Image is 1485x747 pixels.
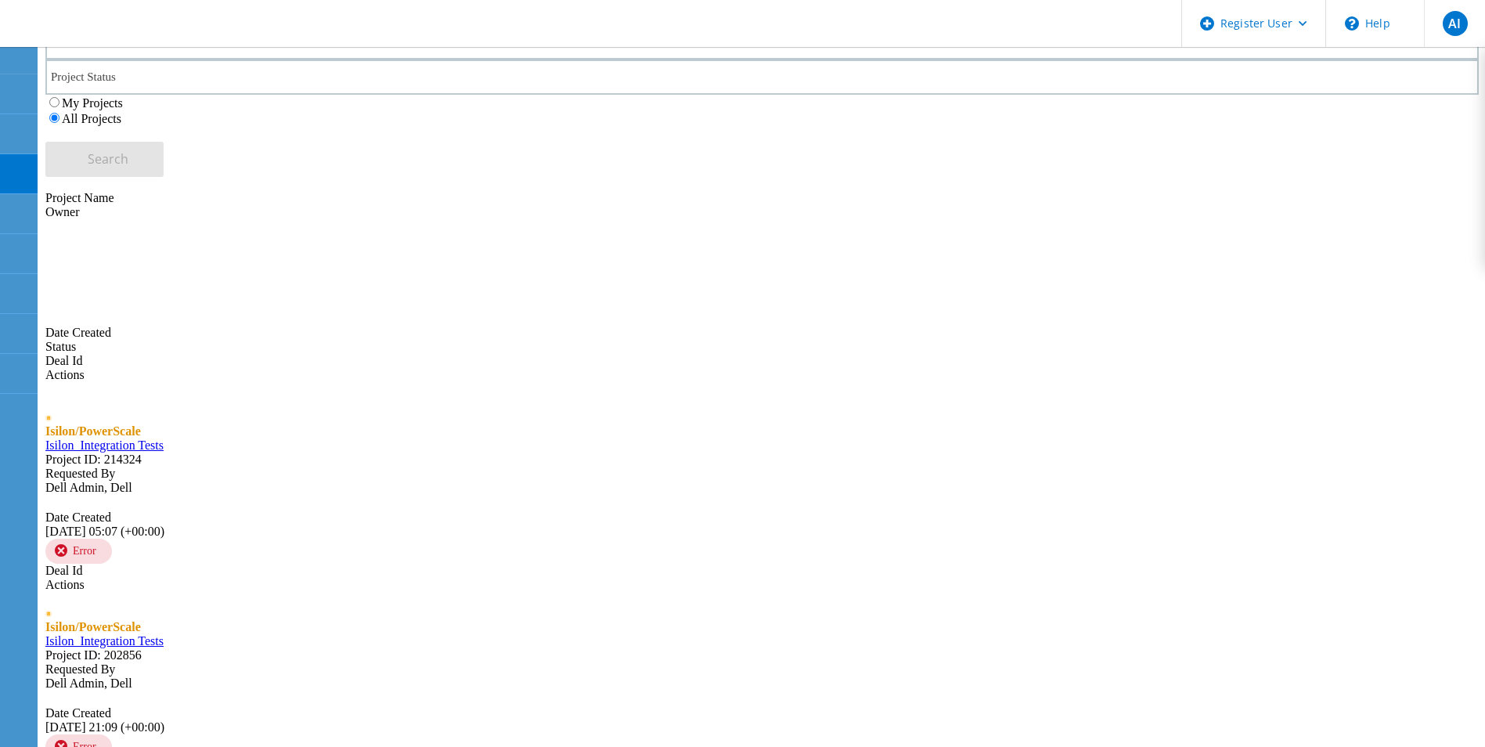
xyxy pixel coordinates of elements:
[45,438,164,452] a: Isilon_Integration Tests
[45,142,164,177] button: Search
[45,467,1479,481] div: Requested By
[45,340,1479,354] div: Status
[62,96,123,110] label: My Projects
[1448,17,1461,30] span: AI
[45,368,1479,382] div: Actions
[45,648,142,662] span: Project ID: 202856
[45,511,1479,539] div: [DATE] 05:07 (+00:00)
[45,564,1479,578] div: Deal Id
[45,453,142,466] span: Project ID: 214324
[1345,16,1359,31] svg: \n
[45,219,1479,340] div: Date Created
[45,662,1479,677] div: Requested By
[45,578,1479,592] div: Actions
[45,706,1479,734] div: [DATE] 21:09 (+00:00)
[45,620,141,633] span: Isilon/PowerScale
[45,539,112,564] div: Error
[45,706,1479,720] div: Date Created
[45,467,1479,495] div: Dell Admin, Dell
[45,354,1479,368] div: Deal Id
[16,31,184,44] a: Live Optics Dashboard
[45,60,1479,95] div: Project Status
[45,424,141,438] span: Isilon/PowerScale
[45,634,164,648] a: Isilon_Integration Tests
[45,662,1479,691] div: Dell Admin, Dell
[45,511,1479,525] div: Date Created
[88,150,128,168] span: Search
[45,205,1479,219] div: Owner
[45,191,1479,205] div: Project Name
[62,112,121,125] label: All Projects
